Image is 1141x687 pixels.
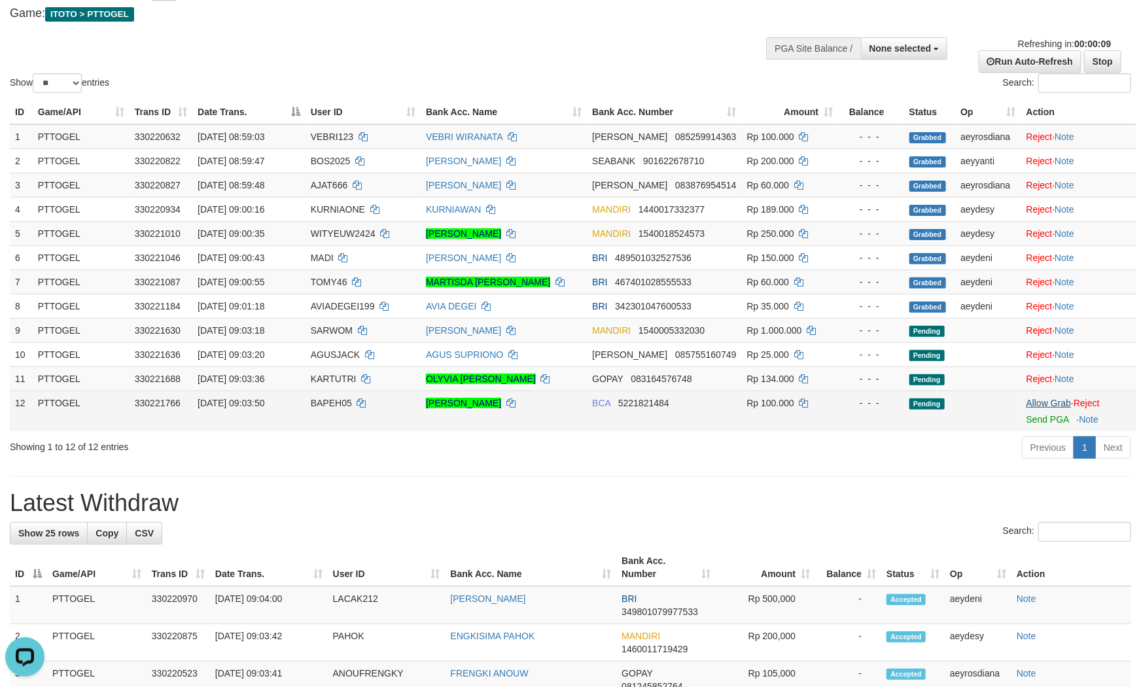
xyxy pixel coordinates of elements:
a: Reject [1074,398,1100,408]
div: PGA Site Balance / [766,37,860,60]
td: · [1021,197,1136,221]
span: Copy 1540018524573 to clipboard [639,228,705,239]
div: - - - [843,251,898,264]
a: Note [1017,631,1036,641]
span: Grabbed [909,229,946,240]
td: PTTOGEL [33,149,130,173]
td: · [1021,294,1136,318]
th: Amount: activate to sort column ascending [742,100,839,124]
a: Reject [1027,349,1053,360]
select: Showentries [33,73,82,93]
span: 330221087 [135,277,181,287]
a: Note [1055,277,1074,287]
th: Game/API: activate to sort column ascending [33,100,130,124]
input: Search: [1038,73,1131,93]
td: · [1021,221,1136,245]
span: [DATE] 09:03:36 [198,374,264,384]
td: PTTOGEL [47,586,147,624]
a: Reject [1027,325,1053,336]
a: Reject [1027,277,1053,287]
span: Copy 083164576748 to clipboard [631,374,692,384]
span: · [1027,398,1074,408]
span: Refreshing in: [1018,39,1111,49]
div: - - - [843,130,898,143]
span: BRI [592,253,607,263]
a: Reject [1027,374,1053,384]
div: - - - [843,203,898,216]
td: aeydeni [955,270,1021,294]
span: Rp 189.000 [747,204,794,215]
span: KURNIAONE [311,204,365,215]
div: - - - [843,227,898,240]
span: Accepted [886,669,926,680]
td: PTTOGEL [33,124,130,149]
span: 330220934 [135,204,181,215]
th: Status [904,100,956,124]
th: Op: activate to sort column ascending [945,549,1011,586]
span: Accepted [886,594,926,605]
span: Rp 250.000 [747,228,794,239]
td: · [1021,391,1136,431]
td: 8 [10,294,33,318]
td: PTTOGEL [33,342,130,366]
span: Copy 085259914363 to clipboard [675,132,736,142]
td: 2 [10,624,47,661]
span: Rp 1.000.000 [747,325,802,336]
td: Rp 200,000 [716,624,815,661]
span: Grabbed [909,132,946,143]
span: Accepted [886,631,926,643]
a: Run Auto-Refresh [979,50,1081,73]
a: OLYVIA [PERSON_NAME] [426,374,536,384]
td: PTTOGEL [33,391,130,431]
span: GOPAY [622,668,652,678]
span: KARTUTRI [311,374,357,384]
span: Rp 134.000 [747,374,794,384]
td: 9 [10,318,33,342]
td: PTTOGEL [33,366,130,391]
a: [PERSON_NAME] [426,398,501,408]
span: Copy 085755160749 to clipboard [675,349,736,360]
a: 1 [1074,436,1096,459]
td: 3 [10,173,33,197]
td: aeydesy [945,624,1011,661]
a: Previous [1022,436,1074,459]
th: Bank Acc. Name: activate to sort column ascending [446,549,617,586]
th: Date Trans.: activate to sort column ascending [210,549,328,586]
span: Rp 35.000 [747,301,790,311]
a: Note [1055,301,1074,311]
span: Pending [909,326,945,337]
a: Note [1055,374,1074,384]
a: Copy [87,522,127,544]
a: Note [1055,325,1074,336]
a: [PERSON_NAME] [426,156,501,166]
div: - - - [843,179,898,192]
span: Copy 901622678710 to clipboard [643,156,704,166]
th: Balance: activate to sort column ascending [815,549,881,586]
span: Rp 60.000 [747,277,790,287]
a: AVIA DEGEI [426,301,477,311]
th: Bank Acc. Name: activate to sort column ascending [421,100,587,124]
span: BOS2025 [311,156,351,166]
a: Reject [1027,180,1053,190]
span: [DATE] 09:03:50 [198,398,264,408]
span: [DATE] 09:00:55 [198,277,264,287]
th: Date Trans.: activate to sort column descending [192,100,306,124]
td: 11 [10,366,33,391]
td: 10 [10,342,33,366]
th: User ID: activate to sort column ascending [306,100,421,124]
span: 330221688 [135,374,181,384]
a: MARTISDA [PERSON_NAME] [426,277,550,287]
span: CSV [135,528,154,538]
span: Copy 1460011719429 to clipboard [622,644,688,654]
td: Rp 500,000 [716,586,815,624]
span: Rp 150.000 [747,253,794,263]
a: Note [1055,228,1074,239]
td: LACAK212 [328,586,446,624]
td: 330220970 [147,586,210,624]
a: ENGKISIMA PAHOK [451,631,535,641]
span: AJAT666 [311,180,348,190]
span: 330221636 [135,349,181,360]
a: Note [1055,253,1074,263]
span: BCA [592,398,610,408]
span: 330221184 [135,301,181,311]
